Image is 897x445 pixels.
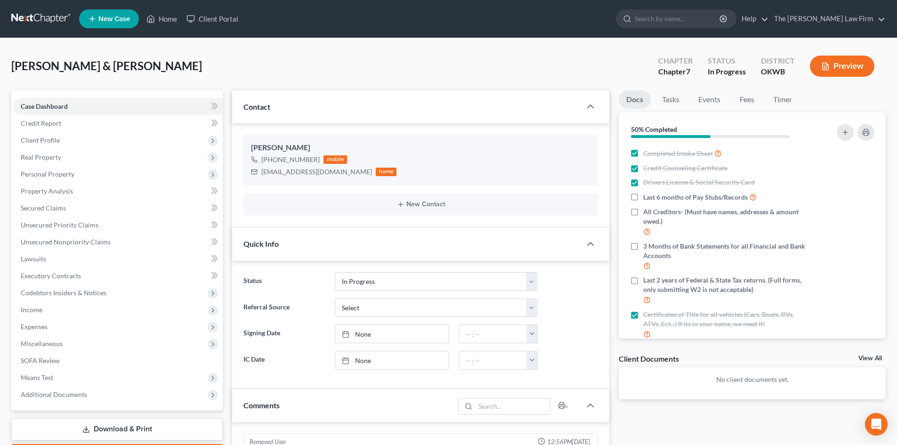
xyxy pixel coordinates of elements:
span: Income [21,306,42,314]
div: mobile [323,155,347,164]
strong: 50% Completed [631,125,677,133]
span: Last 2 years of Federal & State Tax returns. (Full forms, only submitting W2 is not acceptable) [643,275,811,294]
input: Search... [476,398,550,414]
button: New Contact [251,201,590,208]
a: SOFA Review [13,352,223,369]
a: Download & Print [11,418,223,440]
span: Miscellaneous [21,340,63,348]
a: Lawsuits [13,251,223,267]
a: Timer [766,90,800,109]
span: Drivers License & Social Security Card [643,178,755,187]
span: Last 6 months of Pay Stubs/Records [643,193,748,202]
div: District [761,56,795,66]
a: Home [142,10,182,27]
a: View All [858,355,882,362]
a: Unsecured Nonpriority Claims [13,234,223,251]
span: Real Property [21,153,61,161]
a: Tasks [655,90,687,109]
span: Personal Property [21,170,74,178]
span: Means Test [21,373,53,381]
a: Fees [732,90,762,109]
a: Credit Report [13,115,223,132]
div: Chapter [658,66,693,77]
div: [PERSON_NAME] [251,142,590,154]
span: Contact [243,102,270,111]
span: Lawsuits [21,255,46,263]
input: Search by name... [635,10,721,27]
p: No client documents yet. [626,375,878,384]
span: Credit Counseling Certificate [643,163,727,173]
label: IC Date [239,351,330,370]
span: Quick Info [243,239,279,248]
span: New Case [98,16,130,23]
label: Referral Source [239,299,330,317]
span: Additional Documents [21,390,87,398]
div: Open Intercom Messenger [865,413,888,436]
button: Preview [810,56,874,77]
span: Case Dashboard [21,102,68,110]
span: Secured Claims [21,204,66,212]
a: None [335,325,449,343]
span: Client Profile [21,136,60,144]
span: Credit Report [21,119,61,127]
span: [PERSON_NAME] & [PERSON_NAME] [11,59,202,73]
div: [EMAIL_ADDRESS][DOMAIN_NAME] [261,167,372,177]
span: All Creditors- (Must have names, addresses & amount owed.) [643,207,811,226]
span: Executory Contracts [21,272,81,280]
span: Comments [243,401,280,410]
span: SOFA Review [21,356,60,364]
div: home [376,168,396,176]
label: Status [239,272,330,291]
span: Codebtors Insiders & Notices [21,289,106,297]
span: Unsecured Priority Claims [21,221,98,229]
span: 7 [686,67,690,76]
label: Signing Date [239,324,330,343]
div: Chapter [658,56,693,66]
a: Unsecured Priority Claims [13,217,223,234]
a: The [PERSON_NAME] Law Firm [769,10,885,27]
span: Expenses [21,323,48,331]
div: [PHONE_NUMBER] [261,155,320,164]
span: 3 Months of Bank Statements for all Financial and Bank Accounts [643,242,811,260]
div: Status [708,56,746,66]
div: Client Documents [619,354,679,364]
span: Certificates of Title for all vehicles (Cars, Boats, RVs, ATVs, Ect...) If its in your name, we n... [643,310,811,329]
span: Unsecured Nonpriority Claims [21,238,111,246]
span: Property Analysis [21,187,73,195]
a: None [335,351,449,369]
div: OKWB [761,66,795,77]
a: Events [691,90,728,109]
a: Executory Contracts [13,267,223,284]
a: Property Analysis [13,183,223,200]
a: Secured Claims [13,200,223,217]
input: -- : -- [459,351,527,369]
a: Help [737,10,768,27]
a: Case Dashboard [13,98,223,115]
input: -- : -- [459,325,527,343]
a: Docs [619,90,651,109]
div: In Progress [708,66,746,77]
a: Client Portal [182,10,243,27]
span: Completed Intake Sheet [643,149,713,158]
